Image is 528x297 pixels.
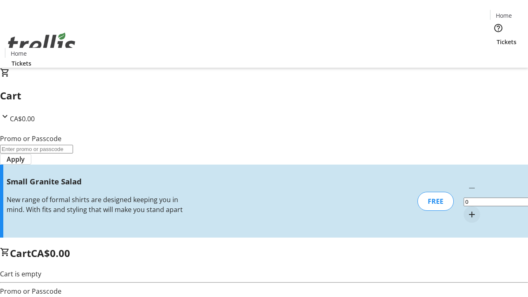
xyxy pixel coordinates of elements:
a: Tickets [490,38,523,46]
a: Tickets [5,59,38,68]
span: CA$0.00 [31,246,70,260]
a: Home [490,11,517,20]
span: Home [11,49,27,58]
img: Orient E2E Organization zisG5O6a0c's Logo [5,24,78,65]
button: Cart [490,46,507,63]
span: Tickets [497,38,516,46]
div: FREE [417,192,454,211]
span: Home [496,11,512,20]
button: Increment by one [464,206,480,223]
a: Home [5,49,32,58]
h3: Small Granite Salad [7,176,187,187]
button: Help [490,20,507,36]
div: New range of formal shirts are designed keeping you in mind. With fits and styling that will make... [7,195,187,214]
span: Tickets [12,59,31,68]
span: Apply [7,154,25,164]
span: CA$0.00 [10,114,35,123]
